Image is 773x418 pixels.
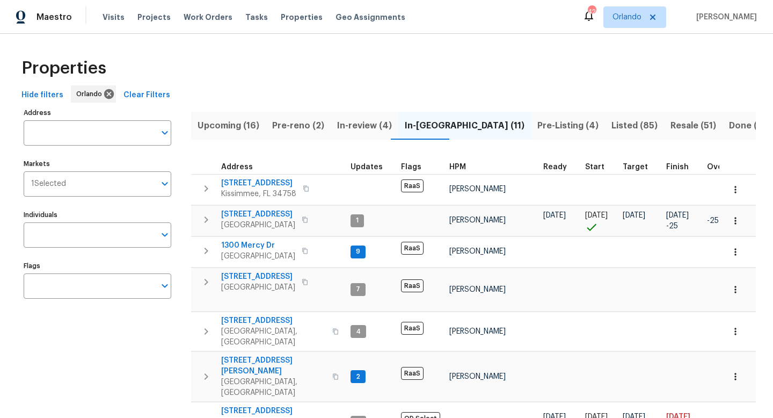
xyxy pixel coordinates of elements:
[221,315,326,326] span: [STREET_ADDRESS]
[623,212,645,219] span: [DATE]
[76,89,106,99] span: Orlando
[37,12,72,23] span: Maestro
[703,205,749,236] td: 25 day(s) earlier than target finish date
[449,185,506,193] span: [PERSON_NAME]
[221,163,253,171] span: Address
[662,205,703,236] td: Scheduled to finish 25 day(s) early
[352,372,364,381] span: 2
[581,205,618,236] td: Project started on time
[21,63,106,74] span: Properties
[272,118,324,133] span: Pre-reno (2)
[221,240,295,251] span: 1300 Mercy Dr
[623,163,648,171] span: Target
[666,163,698,171] div: Projected renovation finish date
[157,227,172,242] button: Open
[543,163,567,171] span: Ready
[612,12,641,23] span: Orlando
[221,271,295,282] span: [STREET_ADDRESS]
[449,286,506,293] span: [PERSON_NAME]
[24,110,171,116] label: Address
[221,189,296,199] span: Kissimmee, FL 34758
[336,12,405,23] span: Geo Assignments
[221,220,295,230] span: [GEOGRAPHIC_DATA]
[666,163,689,171] span: Finish
[449,163,466,171] span: HPM
[707,163,735,171] span: Overall
[352,216,363,225] span: 1
[21,89,63,102] span: Hide filters
[31,179,66,189] span: 1 Selected
[221,282,295,293] span: [GEOGRAPHIC_DATA]
[119,85,174,105] button: Clear Filters
[707,163,745,171] div: Days past target finish date
[707,217,719,225] span: -25
[352,285,364,294] span: 7
[588,6,595,17] div: 42
[157,176,172,191] button: Open
[337,118,392,133] span: In-review (4)
[221,406,326,416] span: [STREET_ADDRESS]
[221,355,326,377] span: [STREET_ADDRESS][PERSON_NAME]
[157,278,172,293] button: Open
[405,118,524,133] span: In-[GEOGRAPHIC_DATA] (11)
[352,327,365,336] span: 4
[401,279,424,292] span: RaaS
[401,322,424,335] span: RaaS
[401,163,421,171] span: Flags
[24,263,171,269] label: Flags
[103,12,125,23] span: Visits
[123,89,170,102] span: Clear Filters
[221,251,295,262] span: [GEOGRAPHIC_DATA]
[449,217,506,224] span: [PERSON_NAME]
[401,242,424,255] span: RaaS
[449,248,506,255] span: [PERSON_NAME]
[184,12,232,23] span: Work Orders
[449,328,506,335] span: [PERSON_NAME]
[157,125,172,140] button: Open
[585,163,614,171] div: Actual renovation start date
[449,373,506,380] span: [PERSON_NAME]
[585,212,608,219] span: [DATE]
[623,163,658,171] div: Target renovation project end date
[245,13,268,21] span: Tasks
[401,367,424,380] span: RaaS
[670,118,716,133] span: Resale (51)
[537,118,599,133] span: Pre-Listing (4)
[611,118,658,133] span: Listed (85)
[24,212,171,218] label: Individuals
[401,179,424,192] span: RaaS
[585,163,604,171] span: Start
[543,212,566,219] span: [DATE]
[281,12,323,23] span: Properties
[24,161,171,167] label: Markets
[692,12,757,23] span: [PERSON_NAME]
[221,326,326,348] span: [GEOGRAPHIC_DATA], [GEOGRAPHIC_DATA]
[351,163,383,171] span: Updates
[17,85,68,105] button: Hide filters
[666,212,689,219] span: [DATE]
[221,209,295,220] span: [STREET_ADDRESS]
[543,163,577,171] div: Earliest renovation start date (first business day after COE or Checkout)
[137,12,171,23] span: Projects
[666,221,678,232] span: -25
[71,85,116,103] div: Orlando
[352,247,364,256] span: 9
[198,118,259,133] span: Upcoming (16)
[221,377,326,398] span: [GEOGRAPHIC_DATA], [GEOGRAPHIC_DATA]
[221,178,296,189] span: [STREET_ADDRESS]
